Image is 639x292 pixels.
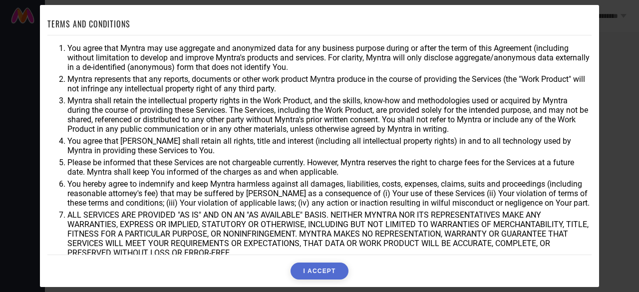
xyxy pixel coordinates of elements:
li: You hereby agree to indemnify and keep Myntra harmless against all damages, liabilities, costs, e... [67,179,592,208]
li: You agree that [PERSON_NAME] shall retain all rights, title and interest (including all intellect... [67,136,592,155]
li: Myntra represents that any reports, documents or other work product Myntra produce in the course ... [67,74,592,93]
h1: TERMS AND CONDITIONS [47,18,130,30]
li: You agree that Myntra may use aggregate and anonymized data for any business purpose during or af... [67,43,592,72]
button: I ACCEPT [291,263,348,280]
li: Myntra shall retain the intellectual property rights in the Work Product, and the skills, know-ho... [67,96,592,134]
li: Please be informed that these Services are not chargeable currently. However, Myntra reserves the... [67,158,592,177]
li: ALL SERVICES ARE PROVIDED "AS IS" AND ON AN "AS AVAILABLE" BASIS. NEITHER MYNTRA NOR ITS REPRESEN... [67,210,592,258]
